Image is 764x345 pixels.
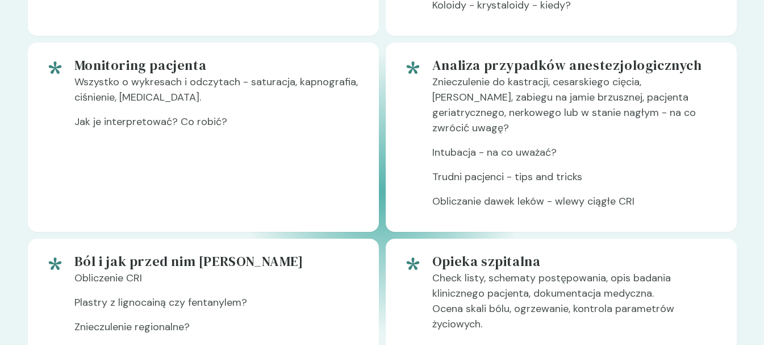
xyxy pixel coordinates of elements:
p: Obliczanie dawek leków - wlewy ciągłe CRI [432,194,719,218]
h5: Monitoring pacjenta [74,56,361,74]
h5: Opieka szpitalna [432,252,719,271]
p: Znieczulenie do kastracji, cesarskiego cięcia, [PERSON_NAME], zabiegu na jamie brzusznej, pacjent... [432,74,719,145]
p: Plastry z lignocainą czy fentanylem? [74,295,361,319]
p: Intubacja - na co uważać? [432,145,719,169]
p: Check listy, schematy postępowania, opis badania klinicznego pacjenta, dokumentacja medyczna. Oce... [432,271,719,341]
p: Jak je interpretować? Co robić? [74,114,361,139]
p: Wszystko o wykresach i odczytach - saturacja, kapnografia, ciśnienie, [MEDICAL_DATA]. [74,74,361,114]
h5: Ból i jak przed nim [PERSON_NAME] [74,252,361,271]
p: Znieczulenie regionalne? [74,319,361,344]
h5: Analiza przypadków anestezjologicznych [432,56,719,74]
p: Obliczenie CRI [74,271,361,295]
p: Trudni pacjenci - tips and tricks [432,169,719,194]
